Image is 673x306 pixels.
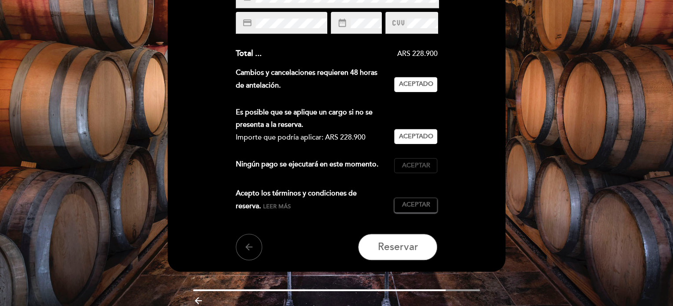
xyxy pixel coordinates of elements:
button: Aceptar [394,158,437,173]
span: Aceptado [399,132,433,141]
div: Importe que podría aplicar: ARS 228.900 [236,131,388,144]
i: date_range [337,18,347,28]
div: Ningún pago se ejecutará en este momento. [236,158,395,173]
button: Aceptado [394,77,437,92]
span: Total ... [236,48,262,58]
button: Aceptar [394,198,437,213]
div: ARS 228.900 [262,49,438,59]
span: Aceptar [402,161,430,170]
div: Es posible que se aplique un cargo si no se presenta a la reserva. [236,106,388,132]
button: Reservar [358,234,437,260]
div: Cambios y cancelaciones requieren 48 horas de antelación. [236,66,395,92]
i: arrow_backward [193,295,204,306]
span: Aceptar [402,200,430,210]
div: Acepto los términos y condiciones de reserva. [236,187,395,213]
button: arrow_back [236,234,262,260]
i: arrow_back [244,242,254,252]
span: Aceptado [399,80,433,89]
span: Reservar [377,241,418,253]
span: Leer más [263,203,291,210]
i: credit_card [242,18,252,28]
button: Aceptado [394,129,437,144]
